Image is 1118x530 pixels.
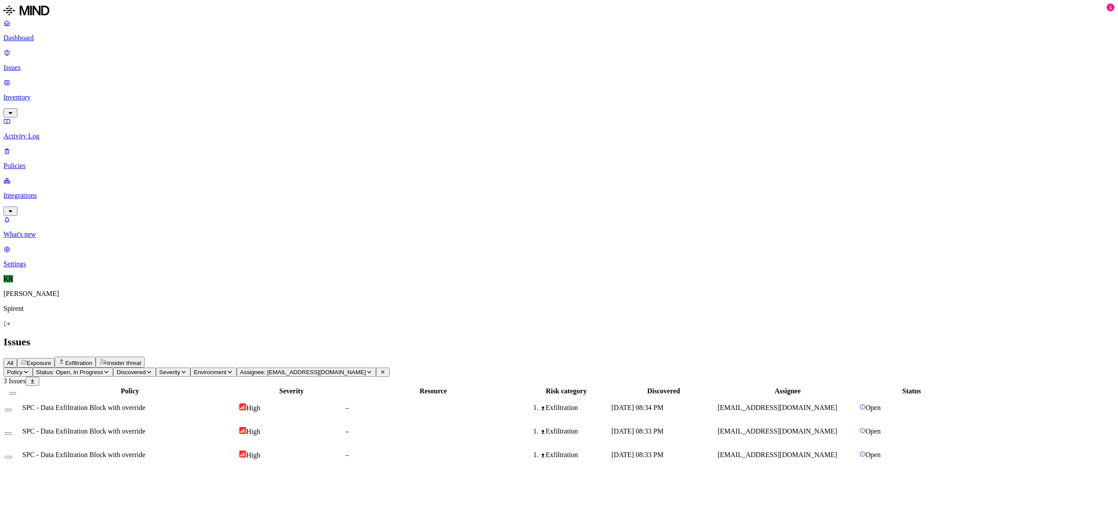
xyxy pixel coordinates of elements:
[22,387,238,395] div: Policy
[859,387,964,395] div: Status
[718,404,837,411] span: [EMAIL_ADDRESS][DOMAIN_NAME]
[22,404,145,411] span: SPC - Data Exfiltration Block with override
[5,432,12,435] button: Select row
[3,192,1115,200] p: Integrations
[246,428,260,435] span: High
[866,451,881,458] span: Open
[3,34,1115,42] p: Dashboard
[246,404,260,412] span: High
[239,427,246,434] img: severity-high.svg
[7,360,14,366] span: All
[3,260,1115,268] p: Settings
[866,427,881,435] span: Open
[3,3,49,17] img: MIND
[3,177,1115,214] a: Integrations
[611,451,663,458] span: [DATE] 08:33 PM
[246,451,260,459] span: High
[159,369,180,375] span: Severity
[718,387,858,395] div: Assignee
[194,369,227,375] span: Environment
[859,427,866,434] img: status-open.svg
[540,404,610,412] div: Exfiltration
[345,451,349,458] span: –
[611,404,663,411] span: [DATE] 08:34 PM
[36,369,103,375] span: Status: Open, In Progress
[540,451,610,459] div: Exfiltration
[3,3,1115,19] a: MIND
[523,387,610,395] div: Risk category
[3,93,1115,101] p: Inventory
[9,392,16,395] button: Select all
[7,369,23,375] span: Policy
[3,305,1115,313] p: Spirent
[859,451,866,457] img: status-open.svg
[3,19,1115,42] a: Dashboard
[3,336,1115,348] h2: Issues
[3,64,1115,72] p: Issues
[3,79,1115,116] a: Inventory
[3,49,1115,72] a: Issues
[239,387,344,395] div: Severity
[718,451,837,458] span: [EMAIL_ADDRESS][DOMAIN_NAME]
[3,117,1115,140] a: Activity Log
[65,360,92,366] span: Exfiltration
[3,147,1115,170] a: Policies
[3,132,1115,140] p: Activity Log
[239,451,246,458] img: severity-high.svg
[3,162,1115,170] p: Policies
[3,275,13,282] span: KR
[718,427,837,435] span: [EMAIL_ADDRESS][DOMAIN_NAME]
[117,369,146,375] span: Discovered
[866,404,881,411] span: Open
[3,216,1115,238] a: What's new
[540,427,610,435] div: Exfiltration
[345,404,349,411] span: –
[107,360,141,366] span: Insider threat
[3,245,1115,268] a: Settings
[3,377,26,385] span: 3 Issues
[1107,3,1115,11] div: 1
[859,404,866,410] img: status-open.svg
[22,427,145,435] span: SPC - Data Exfiltration Block with override
[240,369,366,375] span: Assignee: [EMAIL_ADDRESS][DOMAIN_NAME]
[611,427,663,435] span: [DATE] 08:33 PM
[5,409,12,411] button: Select row
[345,387,521,395] div: Resource
[27,360,51,366] span: Exposure
[345,427,349,435] span: –
[5,456,12,458] button: Select row
[22,451,145,458] span: SPC - Data Exfiltration Block with override
[239,403,246,410] img: severity-high.svg
[611,387,716,395] div: Discovered
[3,231,1115,238] p: What's new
